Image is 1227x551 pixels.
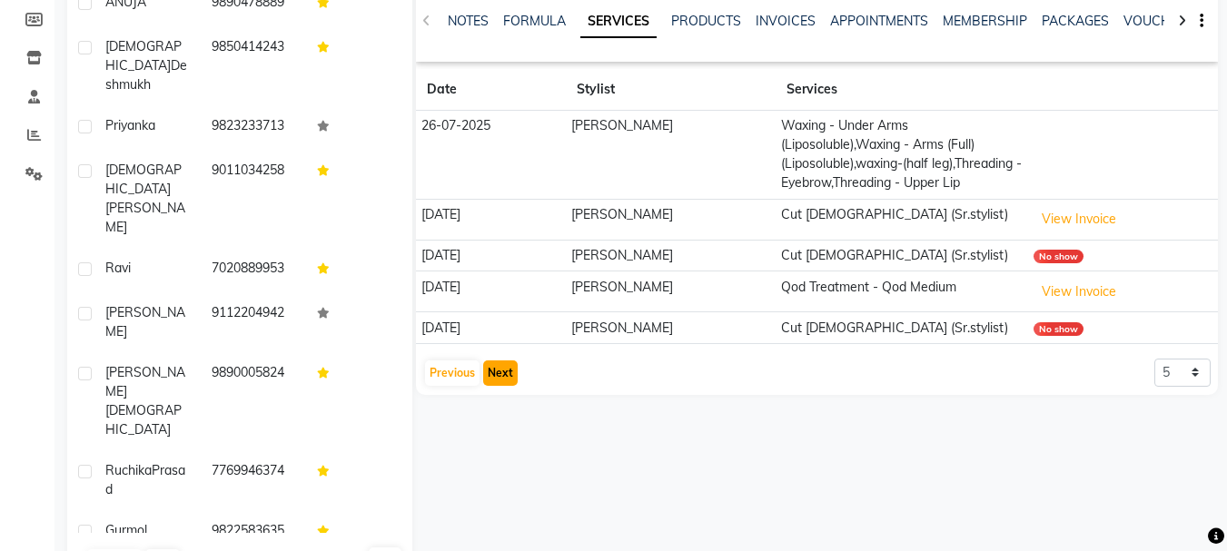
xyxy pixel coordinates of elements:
[943,13,1027,29] a: MEMBERSHIP
[776,111,1028,200] td: Waxing - Under Arms (Liposoluble),Waxing - Arms (Full) (Liposoluble),waxing-(half leg),Threading ...
[105,162,182,197] span: [DEMOGRAPHIC_DATA]
[425,360,480,386] button: Previous
[1034,250,1084,263] div: No show
[671,13,741,29] a: PRODUCTS
[448,13,489,29] a: NOTES
[105,117,155,133] span: priyanka
[201,105,307,150] td: 9823233713
[580,5,657,38] a: SERVICES
[201,292,307,352] td: 9112204942
[566,271,776,312] td: [PERSON_NAME]
[201,248,307,292] td: 7020889953
[566,199,776,240] td: [PERSON_NAME]
[1034,205,1124,233] button: View Invoice
[416,69,566,111] th: Date
[416,312,566,344] td: [DATE]
[776,199,1028,240] td: Cut [DEMOGRAPHIC_DATA] (Sr.stylist)
[776,312,1028,344] td: Cut [DEMOGRAPHIC_DATA] (Sr.stylist)
[416,271,566,312] td: [DATE]
[201,352,307,450] td: 9890005824
[105,402,182,438] span: [DEMOGRAPHIC_DATA]
[483,360,518,386] button: Next
[105,200,185,235] span: [PERSON_NAME]
[1034,278,1124,306] button: View Invoice
[105,364,185,399] span: [PERSON_NAME]
[776,240,1028,271] td: Cut [DEMOGRAPHIC_DATA] (Sr.stylist)
[503,13,566,29] a: FORMULA
[416,111,566,200] td: 26-07-2025
[105,260,131,276] span: ravi
[756,13,816,29] a: INVOICES
[105,38,182,74] span: [DEMOGRAPHIC_DATA]
[1123,13,1195,29] a: VOUCHERS
[105,522,147,538] span: Gurmol
[776,69,1028,111] th: Services
[105,462,152,478] span: Ruchika
[416,240,566,271] td: [DATE]
[201,450,307,510] td: 7769946374
[776,271,1028,312] td: Qod Treatment - Qod Medium
[566,312,776,344] td: [PERSON_NAME]
[416,199,566,240] td: [DATE]
[201,150,307,248] td: 9011034258
[105,304,185,339] span: [PERSON_NAME]
[830,13,928,29] a: APPOINTMENTS
[566,111,776,200] td: [PERSON_NAME]
[566,240,776,271] td: [PERSON_NAME]
[1034,322,1084,336] div: No show
[566,69,776,111] th: Stylist
[1042,13,1109,29] a: PACKAGES
[201,26,307,105] td: 9850414243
